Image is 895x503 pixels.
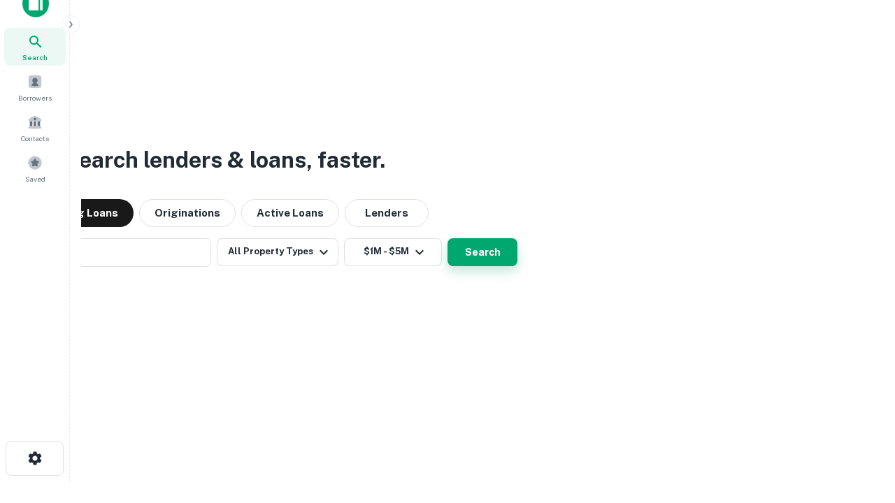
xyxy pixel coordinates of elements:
[18,92,52,103] span: Borrowers
[241,199,339,227] button: Active Loans
[4,28,66,66] a: Search
[447,238,517,266] button: Search
[64,143,385,177] h3: Search lenders & loans, faster.
[345,199,429,227] button: Lenders
[25,173,45,184] span: Saved
[217,238,338,266] button: All Property Types
[825,391,895,458] iframe: Chat Widget
[4,68,66,106] a: Borrowers
[21,133,49,144] span: Contacts
[22,52,48,63] span: Search
[4,109,66,147] a: Contacts
[344,238,442,266] button: $1M - $5M
[139,199,236,227] button: Originations
[4,150,66,187] a: Saved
